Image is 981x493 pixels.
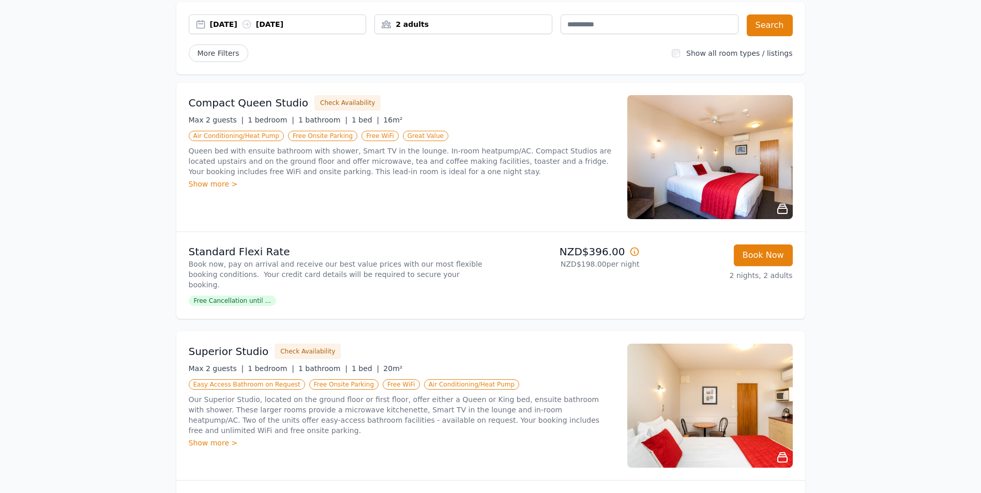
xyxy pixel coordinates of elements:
span: Free Onsite Parking [309,379,379,390]
p: Standard Flexi Rate [189,244,487,259]
span: 16m² [383,116,402,124]
p: Book now, pay on arrival and receive our best value prices with our most flexible booking conditi... [189,259,487,290]
button: Book Now [734,244,793,266]
span: Air Conditioning/Heat Pump [424,379,519,390]
span: Free Cancellation until ... [189,296,276,306]
span: 1 bedroom | [248,364,294,373]
h3: Compact Queen Studio [189,96,309,110]
span: Free WiFi [383,379,420,390]
span: Free WiFi [361,131,399,141]
span: Max 2 guests | [189,116,244,124]
span: Air Conditioning/Heat Pump [189,131,284,141]
div: 2 adults [375,19,552,29]
span: 1 bathroom | [298,116,348,124]
span: Easy Access Bathroom on Request [189,379,305,390]
p: Our Superior Studio, located on the ground floor or first floor, offer either a Queen or King bed... [189,394,615,436]
div: [DATE] [DATE] [210,19,366,29]
p: 2 nights, 2 adults [648,270,793,281]
button: Search [747,14,793,36]
button: Check Availability [314,95,381,111]
p: NZD$396.00 [495,244,640,259]
label: Show all room types / listings [686,49,792,57]
div: Show more > [189,179,615,189]
span: 1 bed | [352,116,379,124]
span: 1 bedroom | [248,116,294,124]
button: Check Availability [275,344,341,359]
span: 1 bed | [352,364,379,373]
p: Queen bed with ensuite bathroom with shower, Smart TV in the lounge. In-room heatpump/AC. Compact... [189,146,615,177]
span: Great Value [403,131,448,141]
span: More Filters [189,44,248,62]
span: 20m² [383,364,402,373]
span: Free Onsite Parking [288,131,357,141]
h3: Superior Studio [189,344,269,359]
p: NZD$198.00 per night [495,259,640,269]
span: 1 bathroom | [298,364,348,373]
div: Show more > [189,438,615,448]
span: Max 2 guests | [189,364,244,373]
